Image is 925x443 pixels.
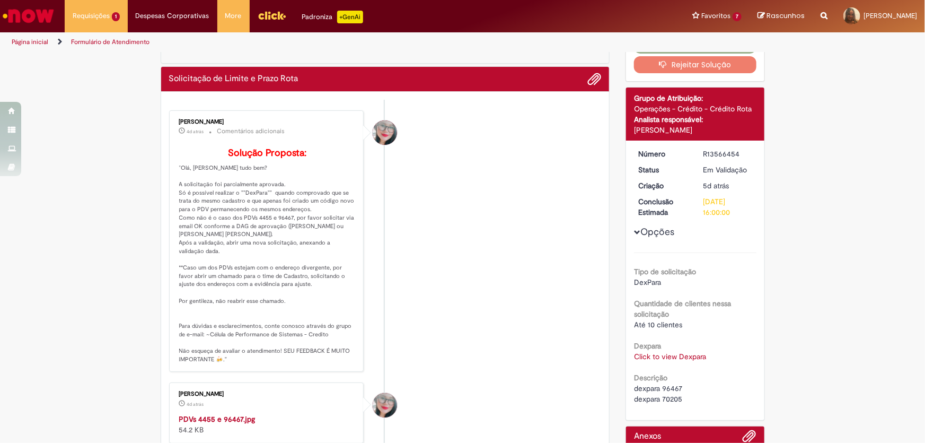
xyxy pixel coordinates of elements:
[703,196,753,218] div: [DATE] 16:00:00
[634,352,706,361] a: Click to view Dexpara
[634,125,756,135] div: [PERSON_NAME]
[12,38,48,46] a: Página inicial
[634,432,661,441] h2: Anexos
[73,11,110,21] span: Requisições
[767,11,805,21] span: Rascunhos
[634,277,661,287] span: DexPara
[225,11,242,21] span: More
[634,299,731,319] b: Quantidade de clientes nessa solicitação
[703,149,753,159] div: R13566454
[630,149,695,159] dt: Número
[634,341,661,351] b: Dexpara
[136,11,209,21] span: Despesas Corporativas
[337,11,363,23] p: +GenAi
[634,373,667,383] b: Descrição
[179,414,256,424] a: PDVs 4455 e 96467.jpg
[179,391,356,397] div: [PERSON_NAME]
[217,127,285,136] small: Comentários adicionais
[258,7,286,23] img: click_logo_yellow_360x200.png
[179,148,356,364] p: "Olá, [PERSON_NAME] tudo bem? A solicitação foi parcialmente aprovada. Só é possível realizar o "...
[757,11,805,21] a: Rascunhos
[634,267,696,276] b: Tipo de solicitação
[634,320,682,329] span: Até 10 clientes
[634,103,756,114] div: Operações - Crédito - Crédito Rota
[187,401,204,407] span: 4d atrás
[701,11,730,21] span: Favoritos
[302,11,363,23] div: Padroniza
[634,384,682,404] span: dexpara 96467 dexpara 70205
[228,147,306,159] b: Solução Proposta:
[630,180,695,191] dt: Criação
[703,181,729,190] time: 25/09/2025 12:34:32
[169,74,298,84] h2: Solicitação de Limite e Prazo Rota Histórico de tíquete
[703,164,753,175] div: Em Validação
[112,12,120,21] span: 1
[187,128,204,135] time: 25/09/2025 19:58:08
[703,180,753,191] div: 25/09/2025 12:34:32
[630,196,695,218] dt: Conclusão Estimada
[1,5,56,27] img: ServiceNow
[634,56,756,73] button: Rejeitar Solução
[179,414,356,435] div: 54.2 KB
[587,72,601,86] button: Adicionar anexos
[634,114,756,125] div: Analista responsável:
[71,38,149,46] a: Formulário de Atendimento
[703,181,729,190] span: 5d atrás
[187,128,204,135] span: 4d atrás
[373,393,397,418] div: Franciele Fernanda Melo dos Santos
[634,93,756,103] div: Grupo de Atribuição:
[864,11,917,20] span: [PERSON_NAME]
[187,401,204,407] time: 25/09/2025 19:57:52
[8,32,609,52] ul: Trilhas de página
[179,119,356,125] div: [PERSON_NAME]
[373,120,397,145] div: Franciele Fernanda Melo dos Santos
[630,164,695,175] dt: Status
[733,12,742,21] span: 7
